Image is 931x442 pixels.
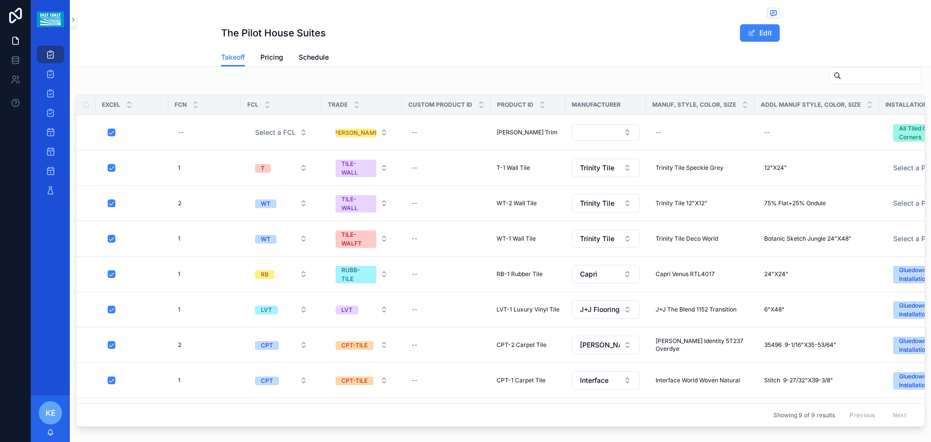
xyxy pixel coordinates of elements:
[341,306,353,314] div: LVT
[341,160,370,177] div: TILE-WALL
[656,129,661,136] div: --
[261,377,273,385] div: CPT
[261,341,273,350] div: CPT
[412,270,417,278] div: --
[764,377,833,384] span: Stitch 9-27/32"X39-3/8"
[327,261,396,288] a: Select Button
[174,266,235,282] a: 1
[497,129,560,136] a: [PERSON_NAME] Trim
[341,195,370,213] div: TILE-WALL
[652,101,736,109] span: Manuf, Style, Color, Size
[327,300,396,319] a: Select Button
[571,124,640,141] a: Select Button
[408,302,485,317] a: --
[174,302,235,317] a: 1
[247,159,316,177] a: Select Button
[760,266,873,282] a: 24"X24"
[656,235,718,243] span: Trinity Tile Deco World
[571,194,640,213] a: Select Button
[412,164,417,172] div: --
[247,123,316,142] a: Select Button
[571,158,640,178] a: Select Button
[656,199,707,207] span: Trinity Tile 12"X12"
[327,154,396,181] a: Select Button
[497,270,560,278] a: RB-1 Rubber Tile
[299,52,329,62] span: Schedule
[760,302,873,317] a: 6"X48"
[247,101,258,109] span: FCL
[408,101,472,109] span: Custom Product ID
[261,199,271,208] div: WT
[412,129,417,136] div: --
[247,230,315,247] button: Select Button
[178,129,184,136] div: --
[761,101,861,109] span: Addl Manuf Style, Color, Size
[327,190,396,217] a: Select Button
[497,199,537,207] span: WT-2 Wall Tile
[580,340,620,350] span: [PERSON_NAME] Contract
[580,234,614,244] span: Trinity Tile
[652,160,749,176] a: Trinity Tile Speckle Grey
[341,230,370,248] div: TILE-WALFT
[328,124,396,141] button: Select Button
[221,52,245,62] span: Takeoff
[37,12,64,27] img: App logo
[408,160,485,176] a: --
[247,229,316,248] a: Select Button
[764,199,826,207] span: 75% Flat+25% Ondule
[764,129,770,136] div: --
[408,266,485,282] a: --
[328,301,396,318] button: Select Button
[497,164,560,172] a: T-1 Wall Tile
[299,49,329,68] a: Schedule
[764,270,788,278] span: 24"X24"
[328,336,396,354] button: Select Button
[412,377,417,384] div: --
[572,194,640,213] button: Select Button
[773,411,835,419] span: Showing 9 of 9 results
[497,306,560,313] a: LVT-1 Luxury Vinyl Tile
[178,377,180,384] span: 1
[332,129,380,137] div: [PERSON_NAME]
[178,235,180,243] span: 1
[740,24,780,42] button: Edit
[247,195,315,212] button: Select Button
[764,164,787,172] span: 12"X24"
[174,373,235,388] a: 1
[572,229,640,248] button: Select Button
[328,101,348,109] span: Trade
[412,341,417,349] div: --
[580,163,614,173] span: Trinity Tile
[175,101,187,109] span: FCN
[652,333,749,357] a: [PERSON_NAME] Identity 5T237 Overdye
[327,225,396,252] a: Select Button
[656,306,737,313] span: J+J The Blend 1152 Transition
[764,235,851,243] span: Botanic Sketch Jungle 24"X48"
[247,265,315,283] button: Select Button
[247,265,316,283] a: Select Button
[247,159,315,177] button: Select Button
[31,39,70,212] div: scrollable content
[652,302,749,317] a: J+J The Blend 1152 Transition
[408,337,485,353] a: --
[46,407,56,419] span: KE
[580,269,597,279] span: Capri
[408,196,485,211] a: --
[764,306,785,313] span: 6"X48"
[760,125,873,140] a: --
[178,199,181,207] span: 2
[497,129,558,136] span: [PERSON_NAME] Trim
[760,196,873,211] a: 75% Flat+25% Ondule
[178,164,180,172] span: 1
[178,306,180,313] span: 1
[247,301,315,318] button: Select Button
[408,373,485,388] a: --
[497,270,543,278] span: RB-1 Rubber Tile
[328,155,396,181] button: Select Button
[656,270,715,278] span: Capri Venus RTL4017
[408,125,485,140] a: --
[260,49,283,68] a: Pricing
[572,300,640,319] button: Select Button
[328,226,396,252] button: Select Button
